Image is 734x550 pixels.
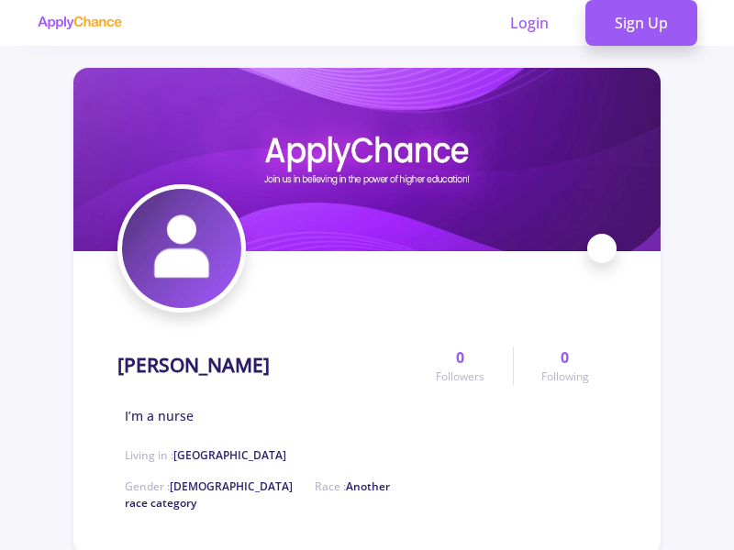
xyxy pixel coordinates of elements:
a: 0Following [513,346,617,385]
span: Gender : [125,478,293,494]
span: Following [541,368,589,385]
img: applychance logo text only [37,16,122,30]
a: 0Followers [408,346,512,385]
span: Living in : [125,447,286,463]
span: Followers [436,368,484,385]
h1: [PERSON_NAME] [117,354,270,377]
span: Another race category [125,478,390,511]
img: Negar Roknicover image [73,68,661,251]
img: Negar Rokniavatar [122,189,241,308]
span: I’m a nurse [125,406,194,425]
span: 0 [456,346,464,368]
span: [DEMOGRAPHIC_DATA] [170,478,293,494]
span: 0 [561,346,569,368]
span: [GEOGRAPHIC_DATA] [173,447,286,463]
span: Race : [125,478,390,511]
